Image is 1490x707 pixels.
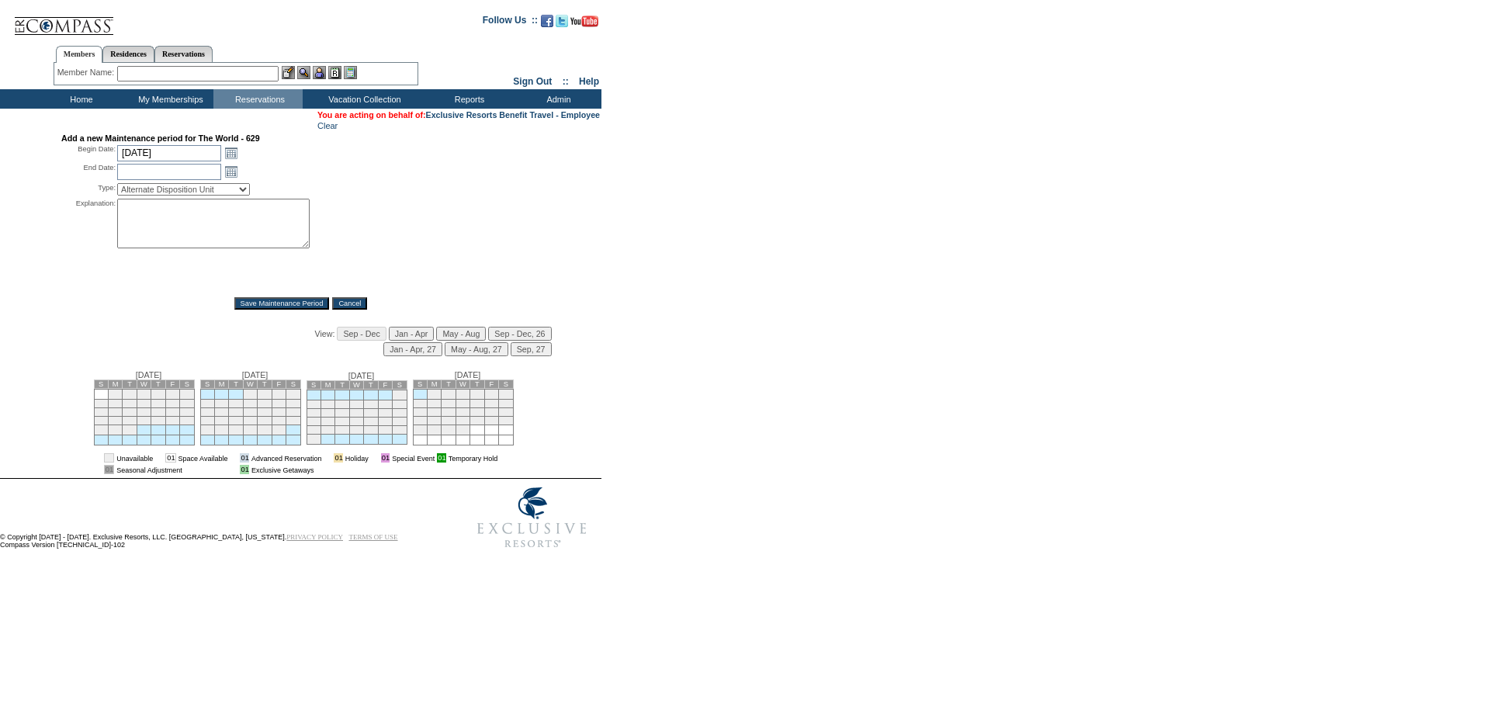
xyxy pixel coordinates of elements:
span: You are acting on behalf of: [317,110,600,120]
input: Jan - Apr, 27 [383,342,442,356]
td: 26 [165,417,179,425]
img: Subscribe to our YouTube Channel [570,16,598,27]
td: 7 [94,400,108,408]
td: 01 [334,453,342,463]
td: 23 [307,426,321,435]
td: 26 [484,417,498,425]
td: S [180,380,194,389]
td: 1 [243,390,257,400]
td: 9 [123,400,137,408]
img: b_edit.gif [282,66,295,79]
td: 21 [94,417,108,425]
td: 5 [484,390,498,400]
td: 25 [470,417,484,425]
td: 18 [151,408,165,417]
td: S [200,380,214,389]
td: 20 [214,417,228,425]
td: S [413,380,427,389]
td: S [499,380,513,389]
td: 24 [272,417,286,425]
td: 13 [364,409,378,418]
td: 16 [442,408,456,417]
td: 12 [484,400,498,408]
td: S [307,381,321,390]
td: S [286,380,300,389]
td: Special Event [392,453,435,463]
td: 13 [180,400,194,408]
td: 27 [180,417,194,425]
td: F [484,380,498,389]
td: 31 [456,425,470,435]
td: 26 [200,425,214,435]
td: S [393,381,407,390]
td: Reports [423,89,512,109]
td: 18 [470,408,484,417]
td: 1 [427,390,441,400]
td: 4 [335,400,349,409]
td: M [214,380,228,389]
td: T [258,380,272,389]
td: 20 [364,418,378,426]
td: 3 [456,390,470,400]
td: 28 [229,425,243,435]
span: [DATE] [348,371,375,380]
td: 17 [456,408,470,417]
div: End Date: [61,163,116,180]
a: Members [56,46,103,63]
td: 14 [413,408,427,417]
td: 13 [214,408,228,417]
input: May - Aug [436,327,486,341]
td: 19 [484,408,498,417]
td: 18 [335,418,349,426]
img: Become our fan on Facebook [541,15,553,27]
td: 19 [200,417,214,425]
td: 19 [165,408,179,417]
td: My Memberships [124,89,213,109]
a: Clear [317,121,338,130]
input: Cancel [332,297,367,310]
td: T [151,380,165,389]
td: 5 [349,400,363,409]
a: Open the calendar popup. [223,163,240,180]
td: 20 [180,408,194,417]
td: 11 [286,400,300,408]
td: Vacation Collection [303,89,423,109]
td: 10 [321,409,334,418]
td: 13 [499,400,513,408]
span: :: [563,76,569,87]
td: 19 [349,418,363,426]
td: 30 [258,425,272,435]
td: 27 [214,425,228,435]
span: View: [315,329,335,338]
td: Admin [512,89,601,109]
td: 2 [123,390,137,400]
td: 9 [307,409,321,418]
td: 23 [258,417,272,425]
td: 6 [180,390,194,400]
td: T [229,380,243,389]
img: Impersonate [313,66,326,79]
td: 30 [307,435,321,445]
div: Begin Date: [61,144,116,161]
td: 24 [456,417,470,425]
a: Follow us on Twitter [556,19,568,29]
img: i.gif [371,454,379,462]
td: 15 [427,408,441,417]
div: Member Name: [57,66,117,79]
td: 26 [349,426,363,435]
td: F [165,380,179,389]
td: 2 [307,400,321,409]
input: Sep - Dec [337,327,386,341]
td: Advanced Reservation [251,453,322,463]
td: 17 [272,408,286,417]
td: 01 [240,465,248,474]
td: 25 [286,417,300,425]
img: Reservations [328,66,341,79]
td: 27 [499,417,513,425]
td: 16 [258,408,272,417]
td: T [364,381,378,390]
td: 10 [272,400,286,408]
a: Open the calendar popup. [223,144,240,161]
td: 29 [393,426,407,435]
td: 17 [321,418,334,426]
